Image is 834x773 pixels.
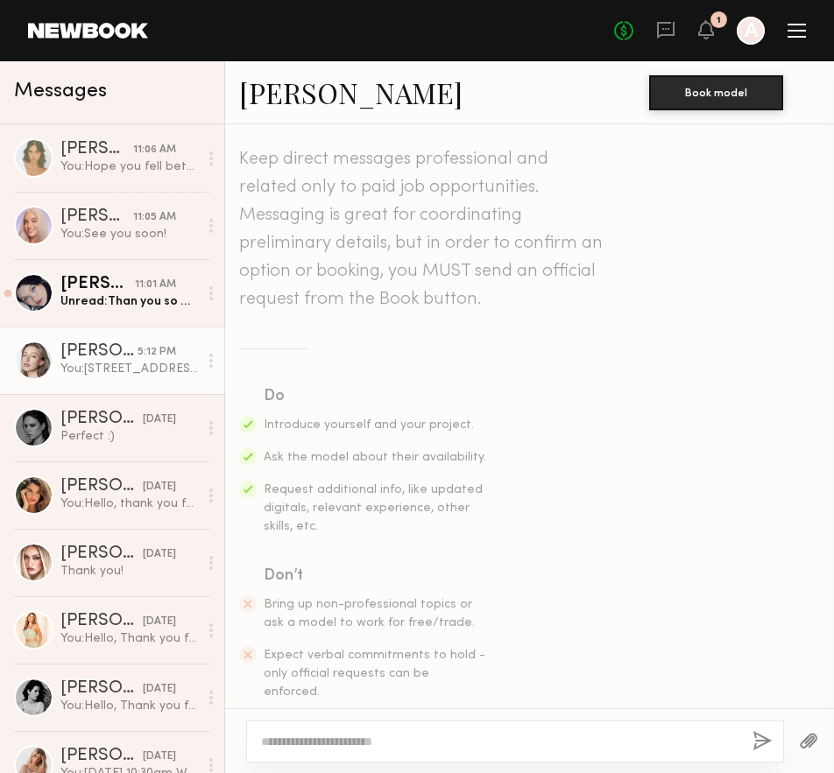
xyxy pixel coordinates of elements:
[264,599,475,629] span: Bring up non-professional topics or ask a model to work for free/trade.
[143,479,176,495] div: [DATE]
[264,650,485,698] span: Expect verbal commitments to hold - only official requests can be enforced.
[60,680,143,698] div: [PERSON_NAME]
[239,145,607,313] header: Keep direct messages professional and related only to paid job opportunities. Messaging is great ...
[60,748,143,765] div: [PERSON_NAME]
[60,545,143,563] div: [PERSON_NAME]
[133,142,176,158] div: 11:06 AM
[264,384,488,409] div: Do
[143,614,176,630] div: [DATE]
[138,344,176,361] div: 5:12 PM
[60,563,198,580] div: Thank you!
[60,141,133,158] div: [PERSON_NAME]
[60,428,198,445] div: Perfect :)
[135,277,176,293] div: 11:01 AM
[60,613,143,630] div: [PERSON_NAME]
[649,84,783,99] a: Book model
[264,484,483,532] span: Request additional info, like updated digitals, relevant experience, other skills, etc.
[60,226,198,242] div: You: See you soon!
[60,343,138,361] div: [PERSON_NAME]
[143,681,176,698] div: [DATE]
[143,748,176,765] div: [DATE]
[14,81,107,102] span: Messages
[717,16,721,25] div: 1
[60,208,133,226] div: [PERSON_NAME]
[737,17,765,45] a: A
[60,158,198,175] div: You: Hope you fell better. See you that day.
[133,209,176,226] div: 11:05 AM
[60,495,198,512] div: You: Hello, thank you for your reply. The main shoot date has not been set yet. Once the models a...
[60,293,198,310] div: Unread: Than you so much, i appreciate it 🩷
[264,419,474,431] span: Introduce yourself and your project.
[60,361,198,377] div: You: [STREET_ADDRESS][PERSON_NAME]. You are scheduled for casting [DATE] 3pm See you then.
[60,411,143,428] div: [PERSON_NAME]
[143,411,176,428] div: [DATE]
[143,546,176,563] div: [DATE]
[60,478,143,495] div: [PERSON_NAME]
[60,698,198,714] div: You: Hello, Thank you for applying to our company’s model casting. We have received many applicat...
[60,276,135,293] div: [PERSON_NAME]
[239,74,463,111] a: [PERSON_NAME]
[60,630,198,647] div: You: Hello, Thank you for applying to our company’s model casting. We have received many applicat...
[264,452,486,463] span: Ask the model about their availability.
[264,564,488,588] div: Don’t
[649,75,783,110] button: Book model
